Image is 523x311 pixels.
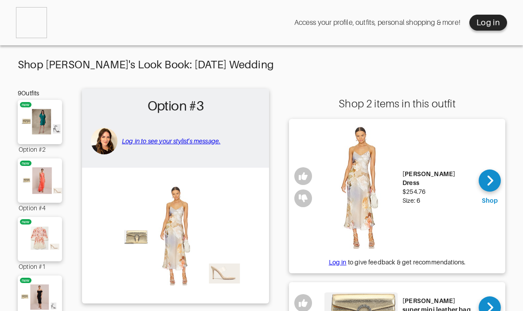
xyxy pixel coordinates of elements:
img: Bryony Rosalia Dress [324,126,398,249]
img: Outfit Option #2 [15,104,65,140]
div: new [22,102,30,107]
div: to give feedback & get recommendations. [289,258,505,267]
div: Size: 6 [402,196,472,205]
div: Shop [482,196,498,205]
div: Option #2 [18,144,62,154]
img: SWB Style logo [16,7,47,38]
div: $254.76 [402,187,472,196]
div: Option #4 [18,203,62,213]
img: Outfit Option #4 [15,163,65,198]
div: 9 Outfits [18,89,62,98]
div: new [22,161,30,166]
h2: Option #3 [86,93,265,119]
div: Shop 2 items in this outfit [289,98,505,110]
div: Option #1 [18,261,62,271]
div: new [22,278,30,283]
div: Log in [476,17,500,28]
a: Log in to see your stylist's message. [122,138,220,145]
img: Outfit Option #1 [15,221,65,257]
img: Outfit Option #3 [86,172,265,298]
div: [PERSON_NAME] Dress [402,169,472,187]
button: Log in [469,15,507,31]
img: avatar [91,128,117,154]
div: new [22,219,30,224]
div: Shop [PERSON_NAME]'s Look Book: [DATE] Wedding [18,59,505,71]
div: Access your profile, outfits, personal shopping & more! [294,18,461,27]
a: Log in [329,259,347,266]
a: Shop [479,169,501,205]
